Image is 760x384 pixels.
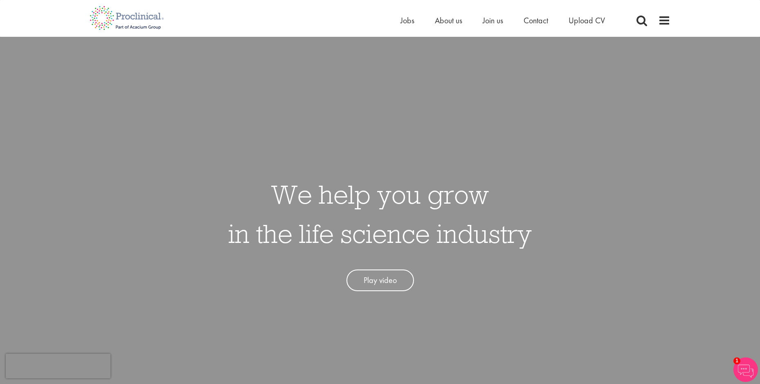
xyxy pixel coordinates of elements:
[733,357,740,364] span: 1
[483,15,503,26] a: Join us
[346,269,414,291] a: Play video
[228,175,532,253] h1: We help you grow in the life science industry
[733,357,758,382] img: Chatbot
[400,15,414,26] a: Jobs
[435,15,462,26] a: About us
[569,15,605,26] a: Upload CV
[524,15,548,26] a: Contact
